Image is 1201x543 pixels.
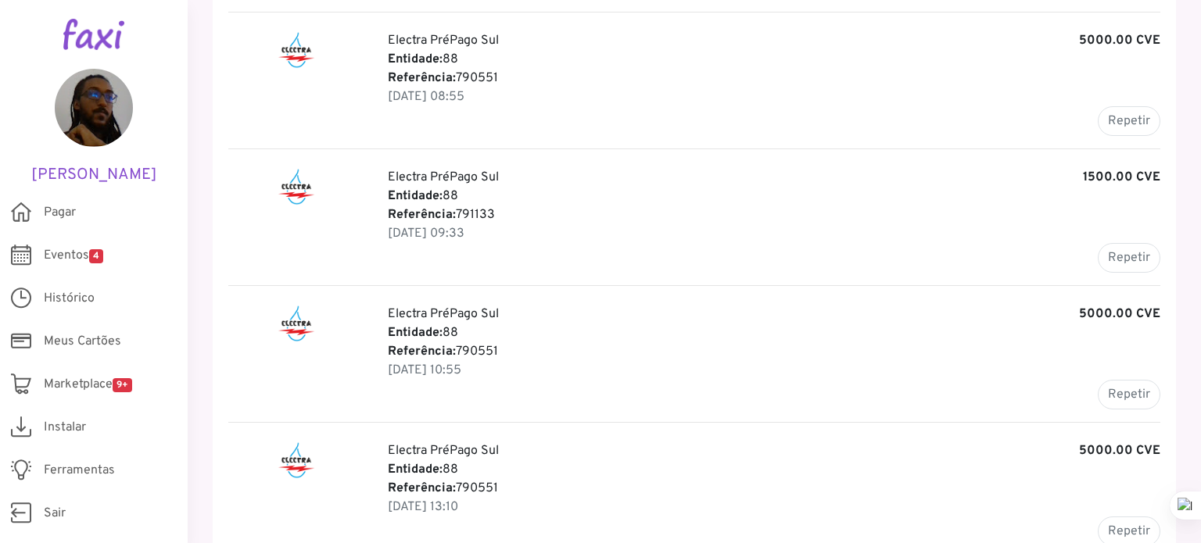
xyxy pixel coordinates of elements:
[1079,31,1160,50] b: 5000.00 CVE
[388,168,1160,187] p: Electra PréPago Sul
[388,361,1160,380] p: 26 Sep 2024, 11:55
[388,479,1160,498] p: 790551
[89,249,103,263] span: 4
[277,305,317,342] img: Electra PréPago Sul
[388,462,443,477] b: Entidade:
[388,480,456,496] b: Referência:
[277,441,317,479] img: Electra PréPago Sul
[388,460,1160,479] p: 88
[44,461,115,480] span: Ferramentas
[23,166,164,184] h5: [PERSON_NAME]
[44,504,66,523] span: Sair
[388,344,456,359] b: Referência:
[388,342,1160,361] p: 790551
[388,188,443,204] b: Entidade:
[388,52,443,67] b: Entidade:
[388,224,1160,243] p: 30 Sep 2024, 10:33
[44,289,95,308] span: Histórico
[388,325,443,341] b: Entidade:
[388,305,1160,323] p: Electra PréPago Sul
[277,168,317,205] img: Electra PréPago Sul
[1098,380,1160,409] button: Repetir
[388,31,1160,50] p: Electra PréPago Sul
[44,418,86,437] span: Instalar
[388,205,1160,224] p: 791133
[23,69,164,184] a: [PERSON_NAME]
[44,246,103,265] span: Eventos
[388,498,1160,516] p: 02 Aug 2024, 14:10
[113,378,132,392] span: 9+
[44,203,76,222] span: Pagar
[44,375,132,394] span: Marketplace
[1079,441,1160,460] b: 5000.00 CVE
[388,50,1160,69] p: 88
[1079,305,1160,323] b: 5000.00 CVE
[277,31,317,69] img: Electra PréPago Sul
[388,323,1160,342] p: 88
[388,187,1160,205] p: 88
[388,70,456,86] b: Referência:
[388,69,1160,88] p: 790551
[388,207,456,223] b: Referência:
[1098,106,1160,136] button: Repetir
[388,441,1160,460] p: Electra PréPago Sul
[388,88,1160,106] p: 23 Oct 2024, 09:55
[1083,168,1160,187] b: 1500.00 CVE
[1098,243,1160,273] button: Repetir
[44,332,121,351] span: Meus Cartões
